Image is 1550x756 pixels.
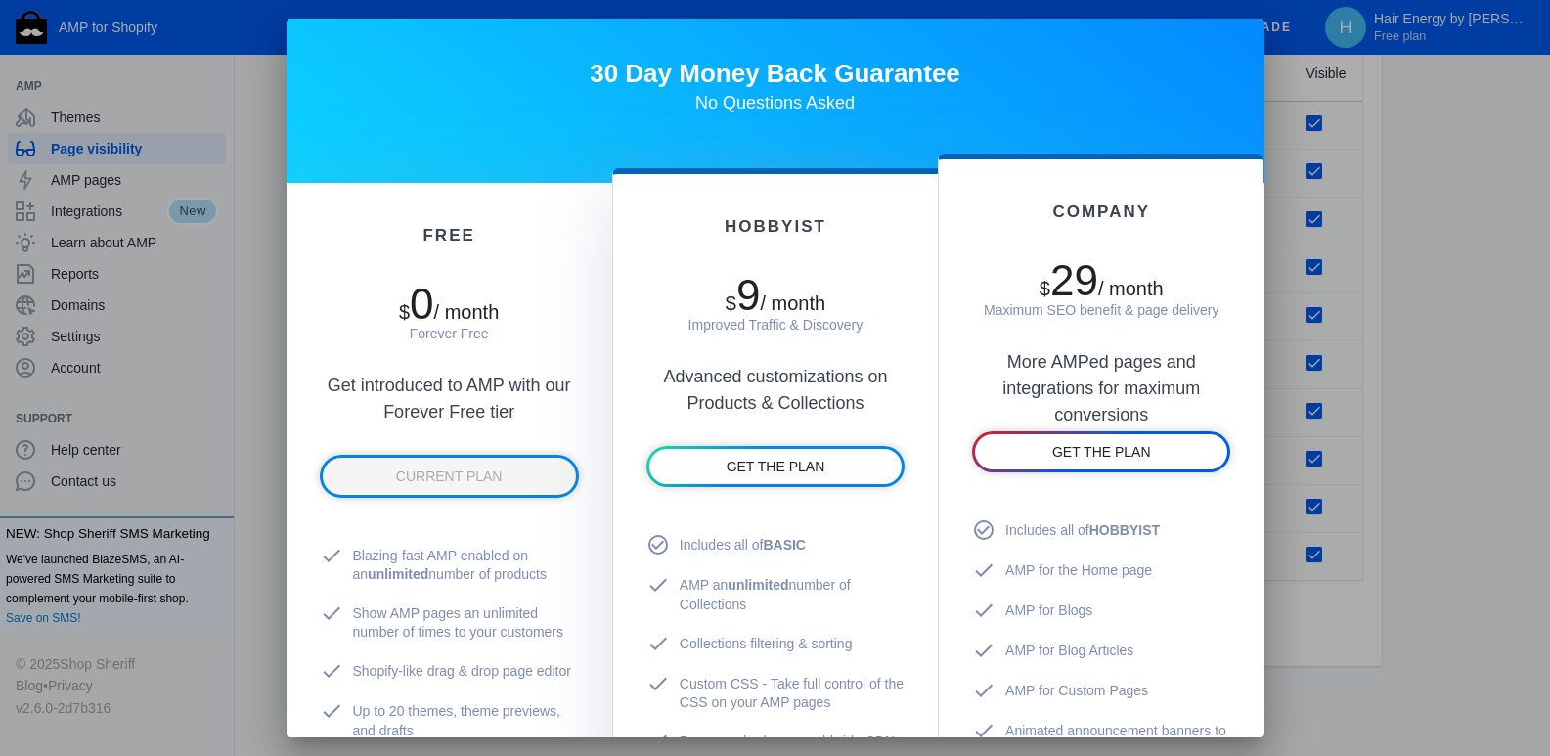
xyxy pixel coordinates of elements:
[984,302,1218,318] span: Maximum SEO benefit & page delivery
[646,730,680,753] mat-icon: check
[1005,561,1152,581] span: AMP for the Home page
[1005,642,1133,661] span: AMP for Blog Articles
[410,326,489,341] span: Forever Free
[972,719,1005,742] mat-icon: check
[728,577,788,593] b: unlimited
[972,320,1230,402] div: More AMPed pages and integrations for maximum conversions
[972,558,1005,582] mat-icon: check
[1040,278,1050,299] span: $
[287,64,1264,83] h3: 30 Day Money Back Guarantee
[646,334,905,417] div: Advanced customizations on Products & Collections
[972,679,1005,702] mat-icon: check
[646,632,680,655] mat-icon: check
[972,202,1230,222] div: COMPANY
[320,652,579,692] li: Shopify-like drag & drop page editor
[320,226,579,245] div: FREE
[434,301,500,323] span: / month
[646,665,905,723] li: Custom CSS - Take full control of the CSS on your AMP pages
[972,518,1005,542] mat-icon: check_circle_outline
[649,449,902,484] a: GET THE PLAN
[399,301,410,323] span: $
[1005,682,1148,701] span: AMP for Custom Pages
[1089,522,1160,538] b: HOBBYIST
[688,317,864,333] span: Improved Traffic & Discovery
[972,599,1005,622] mat-icon: check
[680,576,905,614] span: AMP an number of Collections
[680,536,806,556] span: Includes all of
[1098,278,1164,299] span: / month
[1005,521,1160,541] span: Includes all of
[646,533,680,556] mat-icon: check_circle_outline
[1050,256,1098,304] span: 29
[353,547,579,585] span: Blazing-fast AMP enabled on an number of products
[646,217,905,237] div: HOBBYIST
[287,93,1264,112] h4: No Questions Asked
[320,595,579,652] li: Show AMP pages an unlimited number of times to your customers
[760,292,825,314] span: / month
[727,459,825,474] span: GET THE PLAN
[763,537,806,553] b: BASIC
[646,573,680,597] mat-icon: check
[972,639,1005,662] mat-icon: check
[726,292,736,314] span: $
[1005,601,1092,621] span: AMP for Blogs
[320,544,353,567] mat-icon: check
[320,692,579,750] li: Up to 20 themes, theme previews, and drafts
[736,271,760,319] span: 9
[368,566,428,582] b: unlimited
[320,699,353,723] mat-icon: check
[646,625,905,665] li: Collections filtering & sorting
[975,434,1227,469] a: GET THE PLAN
[320,601,353,625] mat-icon: check
[320,659,353,683] mat-icon: check
[323,458,576,494] a: CURRENT PLAN
[1052,444,1151,460] span: GET THE PLAN
[410,280,433,328] span: 0
[646,672,680,695] mat-icon: check
[1452,658,1527,733] iframe: Drift Widget Chat Controller
[396,469,503,485] span: CURRENT PLAN
[320,343,579,425] div: Get introduced to AMP with our Forever Free tier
